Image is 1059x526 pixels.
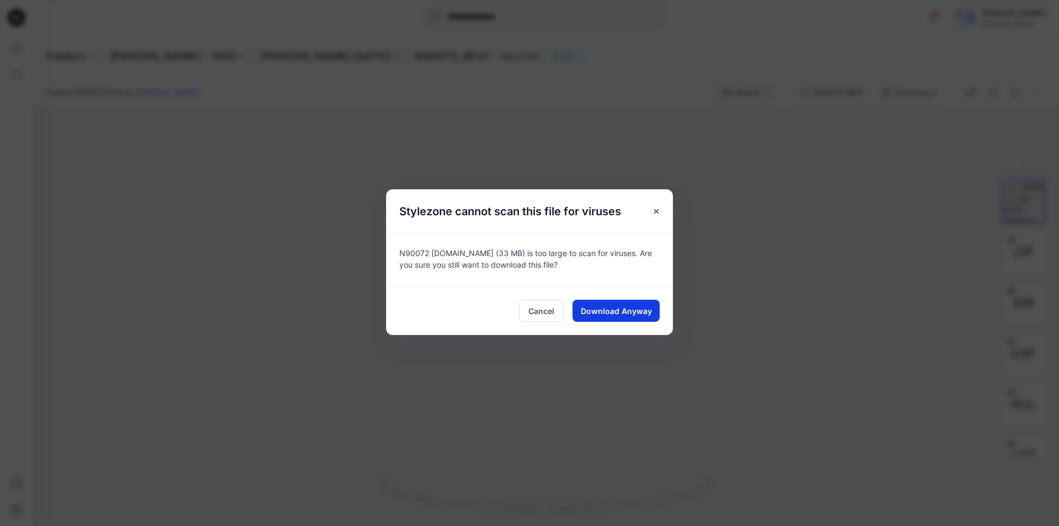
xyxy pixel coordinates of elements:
button: Close [646,201,666,221]
button: Cancel [519,300,564,322]
span: Cancel [528,305,554,317]
button: Download Anyway [573,300,660,322]
div: N90072 [DOMAIN_NAME] (33 MB) is too large to scan for viruses. Are you sure you still want to dow... [386,233,673,286]
span: Download Anyway [581,305,652,317]
h5: Stylezone cannot scan this file for viruses [386,189,634,233]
